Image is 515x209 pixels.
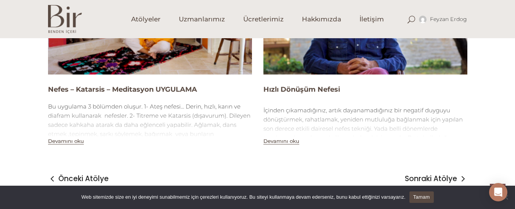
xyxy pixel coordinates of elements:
span: Hakkımızda [302,15,341,24]
div: Open Intercom Messenger [489,183,507,201]
h4: Nefes – Katarsis – Meditasyon UYGULAMA [48,85,252,94]
span: Feyzan Erdog [430,16,467,23]
span: Atölyeler [131,15,160,24]
span: Ücretlerimiz [243,15,284,24]
button: Devamını oku [48,138,84,144]
p: İçinden çıkamadığınız, artık dayanamadığınız bir negatif duyguyu dönüştürmek, rahatlamak, yeniden... [263,106,467,188]
span: Web sitemizde size en iyi deneyimi sunabilmemiz için çerezleri kullanıyoruz. Bu siteyi kullanmaya... [81,193,405,201]
span: Sonraki Atölye [405,174,457,183]
h4: Hızlı Dönüşüm Nefesi [263,85,467,94]
span: İletişim [359,15,384,24]
a: Tamam [409,191,434,203]
a: Sonraki Atölye [405,174,467,183]
span: Uzmanlarımız [179,15,225,24]
button: Devamını oku [263,138,299,144]
span: Önceki Atölye [58,174,109,183]
div: Bu uygulama 3 bölümden oluşur. 1- Ateş nefesi… Derin, hızlı, karın ve diafram kullanarak nefesler... [48,102,252,194]
a: Önceki Atölye [48,174,109,183]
